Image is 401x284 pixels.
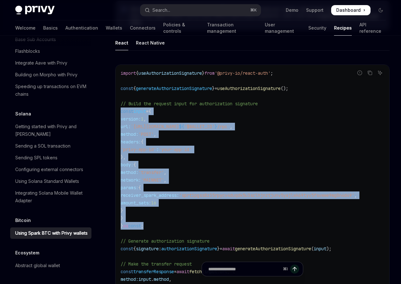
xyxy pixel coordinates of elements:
[131,124,179,129] span: `[URL][DOMAIN_NAME]
[121,139,141,145] span: headers:
[121,200,151,206] span: amount_sats:
[136,246,159,252] span: signature
[43,20,58,36] a: Basics
[154,131,156,137] span: ,
[121,101,258,107] span: // Build the request input for authorization signature
[217,124,230,129] span: /rpc`
[121,215,123,221] span: }
[366,69,374,77] button: Copy the contents from the code block
[308,20,326,36] a: Security
[10,57,91,69] a: Integrate Aave with Privy
[208,262,280,276] input: Ask a question...
[15,142,70,150] div: Sending a SOL transaction
[138,131,154,137] span: 'POST'
[121,154,126,160] span: },
[121,86,133,91] span: const
[15,166,83,173] div: Configuring external connectors
[65,20,98,36] a: Authentication
[161,246,217,252] span: authorizationSignature
[286,7,298,13] a: Demo
[152,6,170,14] div: Search...
[136,70,138,76] span: {
[281,86,288,91] span: ();
[15,123,88,138] div: Getting started with Privy and [PERSON_NAME]
[146,108,149,114] span: =
[334,20,352,36] a: Recipes
[121,192,179,198] span: receiver_spark_address:
[151,200,156,206] span: 16
[121,170,138,175] span: method:
[15,262,60,269] div: Abstract global wallet
[133,108,146,114] span: input
[202,70,204,76] span: }
[311,246,314,252] span: (
[128,223,141,229] span: const
[15,189,88,204] div: Integrating Solana Mobile Wallet Adapter
[265,20,300,36] a: User management
[121,246,133,252] span: const
[15,47,40,55] div: Flashblocks
[121,177,141,183] span: network:
[140,4,260,16] button: Open search
[15,229,88,237] div: Using Spark BTC with Privy wallets
[10,121,91,140] a: Getting started with Privy and [PERSON_NAME]
[215,124,217,129] span: }
[159,246,161,252] span: :
[217,86,281,91] span: useAuthorizationSignature
[184,124,215,129] span: '$WALLET_ID'
[121,223,123,229] span: }
[149,108,151,114] span: {
[207,20,257,36] a: Transaction management
[106,20,122,36] a: Wallets
[121,208,123,213] span: }
[121,108,133,114] span: const
[15,83,88,98] div: Speeding up transactions on EVM chains
[290,265,299,274] button: Send message
[331,5,371,15] a: Dashboard
[10,69,91,80] a: Building on Morpho with Privy
[121,70,136,76] span: import
[133,246,136,252] span: {
[159,147,192,152] span: 'your-app-id'
[121,116,141,122] span: version:
[121,147,156,152] span: 'privy-app-id'
[10,81,91,100] a: Speeding up transactions on EVM chains
[314,246,326,252] span: input
[136,86,212,91] span: generateAuthorizationSignature
[141,223,144,229] span: ;
[141,139,144,145] span: {
[130,20,156,36] a: Connectors
[179,192,354,198] span: 'sprt1pgss8z35rpycv4duqdk5u3sclhjnztjunv5yajlwk69tyv5fsvwwe9mg8n4d49'
[336,7,361,13] span: Dashboard
[215,86,217,91] span: =
[10,152,91,163] a: Sending SPL tokens
[326,246,331,252] span: );
[141,116,144,122] span: 1
[204,70,215,76] span: from
[220,246,222,252] span: =
[15,6,55,15] img: dark logo
[133,86,136,91] span: {
[121,185,138,190] span: params:
[138,170,164,175] span: 'transfer'
[10,260,91,271] a: Abstract global wallet
[156,147,159,152] span: :
[212,86,215,91] span: }
[121,131,138,137] span: method:
[15,154,57,162] div: Sending SPL tokens
[133,162,136,168] span: {
[215,70,271,76] span: '@privy-io/react-auth'
[121,124,131,129] span: url:
[121,162,133,168] span: body:
[15,71,77,79] div: Building on Morpho with Privy
[136,35,165,50] div: React Native
[10,164,91,175] a: Configuring external connectors
[163,20,199,36] a: Policies & controls
[115,35,128,50] div: React
[144,116,146,122] span: ,
[359,20,386,36] a: API reference
[306,7,324,13] a: Support
[15,177,79,185] div: Using Solana Standard Wallets
[15,249,39,257] h5: Ecosystem
[376,69,384,77] button: Ask AI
